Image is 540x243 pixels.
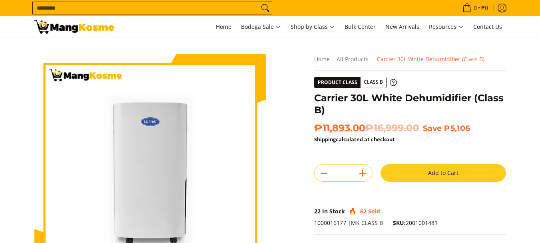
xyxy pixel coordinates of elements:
[315,77,361,88] span: Product Class
[237,16,285,38] a: Bodega Sale
[377,55,484,63] span: Carrier 30L White Dehumidifier (Class B)
[212,16,235,38] a: Home
[460,4,490,12] span: •
[480,5,489,11] span: ₱0
[259,2,272,14] button: Search
[314,219,383,227] span: 1000016177 |MK CLASS B
[385,23,419,30] span: New Arrivals
[472,5,478,11] span: 0
[291,22,335,32] span: Shop by Class
[314,122,419,134] span: ₱11,893.00
[345,23,376,30] span: Bulk Center
[315,167,334,180] button: Subtract
[444,123,470,133] span: ₱5,106
[216,23,231,30] span: Home
[314,207,321,215] span: 22
[423,123,442,133] span: Save
[429,22,464,32] span: Resources
[425,16,468,38] a: Resources
[314,54,506,64] nav: Breadcrumbs
[314,55,330,63] a: Home
[337,55,369,63] a: All Products
[314,136,336,143] a: Shipping
[34,20,114,34] img: Carrier 30-Liter Dehumidifier - White (Class B) l Mang Kosme
[393,219,406,227] span: SKU:
[314,136,395,143] strong: calculated at checkout
[314,77,397,88] a: Product Class Class B
[393,219,438,227] span: 2001001481
[241,22,281,32] span: Bodega Sale
[381,164,506,182] button: Add to Cart
[122,16,506,38] nav: Main Menu
[473,23,502,30] span: Contact Us
[361,77,386,87] span: Class B
[365,122,419,134] del: ₱16,999.00
[314,92,506,116] h1: Carrier 30L White Dehumidifier (Class B)
[360,207,367,215] span: 62
[368,207,380,215] span: Sold
[469,16,506,38] a: Contact Us
[322,207,345,215] span: In Stock
[287,16,339,38] a: Shop by Class
[353,167,372,180] button: Add
[381,16,423,38] a: New Arrivals
[341,16,380,38] a: Bulk Center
